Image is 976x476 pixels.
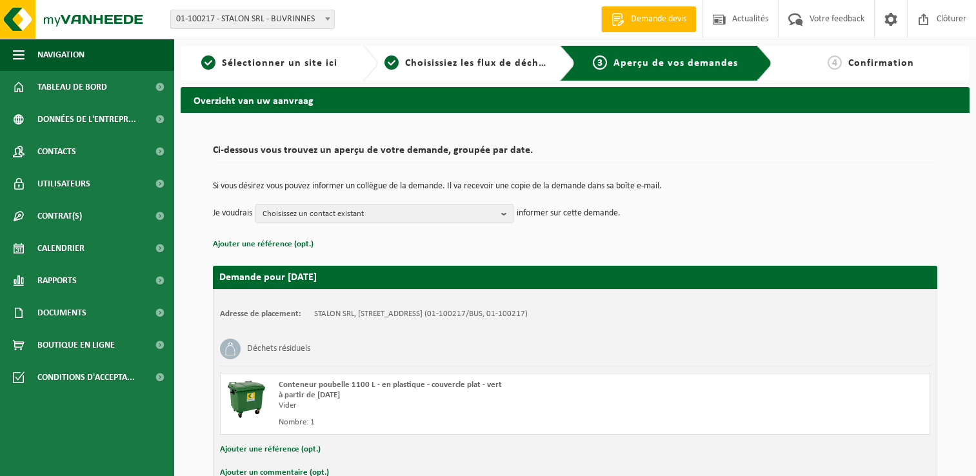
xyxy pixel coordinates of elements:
[37,135,76,168] span: Contacts
[222,58,337,68] span: Sélectionner un site ici
[171,10,334,28] span: 01-100217 - STALON SRL - BUVRINNES
[213,236,314,253] button: Ajouter une référence (opt.)
[220,441,321,458] button: Ajouter une référence (opt.)
[37,103,136,135] span: Données de l'entrepr...
[384,55,399,70] span: 2
[263,204,496,224] span: Choisissez un contact existant
[213,204,252,223] p: Je voudrais
[405,58,620,68] span: Choisissiez les flux de déchets et récipients
[848,58,914,68] span: Confirmation
[828,55,842,70] span: 4
[247,339,310,359] h3: Déchets résiduels
[279,391,340,399] strong: à partir de [DATE]
[37,39,85,71] span: Navigation
[37,361,135,393] span: Conditions d'accepta...
[37,71,107,103] span: Tableau de bord
[517,204,621,223] p: informer sur cette demande.
[37,200,82,232] span: Contrat(s)
[213,145,937,163] h2: Ci-dessous vous trouvez un aperçu de votre demande, groupée par date.
[227,380,266,419] img: WB-1100-HPE-GN-01.png
[213,182,937,191] p: Si vous désirez vous pouvez informer un collègue de la demande. Il va recevoir une copie de la de...
[613,58,738,68] span: Aperçu de vos demandes
[628,13,690,26] span: Demande devis
[279,417,627,428] div: Nombre: 1
[181,87,970,112] h2: Overzicht van uw aanvraag
[220,310,301,318] strong: Adresse de placement:
[37,329,115,361] span: Boutique en ligne
[279,401,627,411] div: Vider
[314,309,528,319] td: STALON SRL, [STREET_ADDRESS] (01-100217/BUS, 01-100217)
[187,55,352,71] a: 1Sélectionner un site ici
[593,55,607,70] span: 3
[201,55,215,70] span: 1
[279,381,502,389] span: Conteneur poubelle 1100 L - en plastique - couvercle plat - vert
[37,168,90,200] span: Utilisateurs
[37,232,85,264] span: Calendrier
[219,272,317,283] strong: Demande pour [DATE]
[170,10,335,29] span: 01-100217 - STALON SRL - BUVRINNES
[384,55,550,71] a: 2Choisissiez les flux de déchets et récipients
[37,297,86,329] span: Documents
[255,204,513,223] button: Choisissez un contact existant
[601,6,696,32] a: Demande devis
[37,264,77,297] span: Rapports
